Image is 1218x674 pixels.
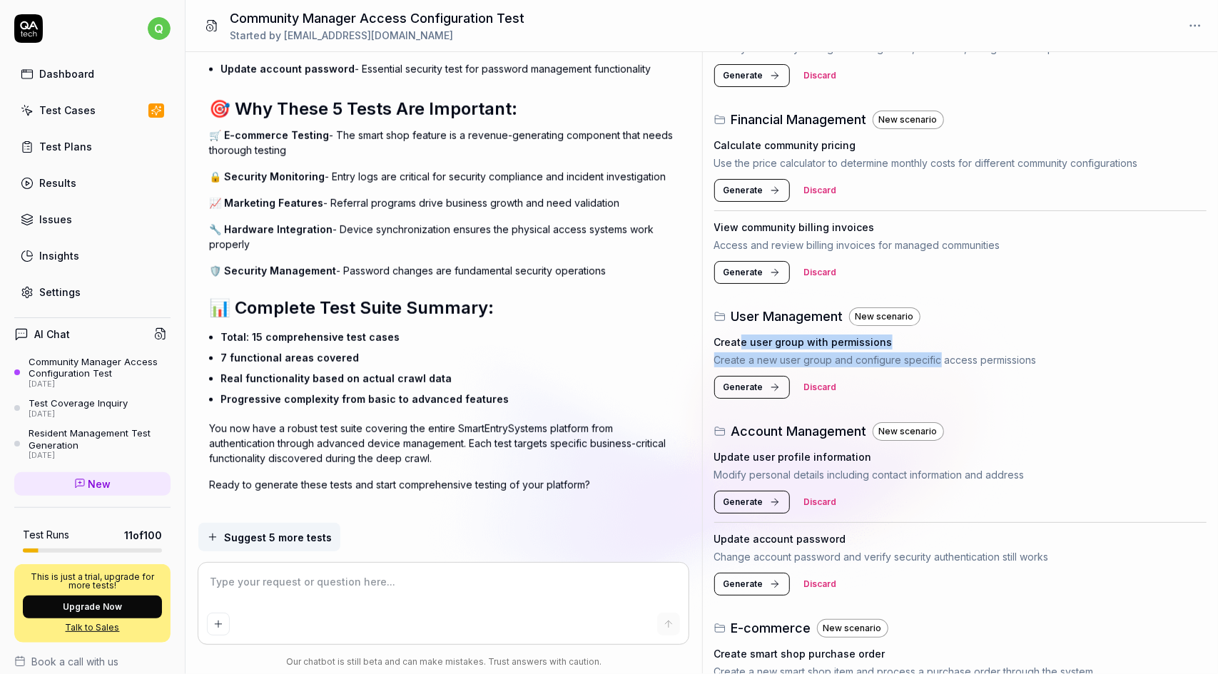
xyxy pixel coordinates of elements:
a: Settings [14,278,171,306]
p: Change account password and verify security authentication still works [714,549,1207,564]
a: Results [14,169,171,197]
p: Ready to generate these tests and start comprehensive testing of your platform? [209,477,678,492]
button: Generate [714,64,790,87]
button: Discard [796,179,846,202]
h3: Financial Management [731,110,867,129]
p: - Referral programs drive business growth and need validation [209,195,678,210]
span: Progressive complexity from basic to advanced features [220,393,509,405]
div: [DATE] [29,379,171,389]
h5: Test Runs [23,529,69,541]
a: Book a call with us [14,654,171,669]
p: - The smart shop feature is a revenue-generating component that needs thorough testing [209,128,678,158]
a: New [14,472,171,496]
span: Generate [724,578,763,591]
span: 🔧 Hardware Integration [209,223,333,235]
h3: User Management [731,307,843,326]
div: Results [39,175,76,190]
span: Total: 15 comprehensive test cases [220,331,400,343]
a: Resident Management Test Generation[DATE] [14,427,171,460]
p: - Entry logs are critical for security compliance and incident investigation [209,169,678,184]
h4: AI Chat [34,327,70,342]
span: New [88,476,111,491]
h4: Update account password [714,531,846,546]
button: q [148,14,171,43]
h4: Create smart shop purchase order [714,646,885,661]
p: This is just a trial, upgrade for more tests! [23,573,162,590]
a: Dashboard [14,60,171,88]
h4: View community billing invoices [714,220,875,235]
button: Discard [796,376,846,399]
h4: Create user group with permissions [714,335,893,349]
button: Generate [714,261,790,284]
h1: Community Manager Access Configuration Test [230,9,524,28]
a: Community Manager Access Configuration Test[DATE] [14,356,171,389]
span: Generate [724,496,763,509]
a: Test Plans [14,133,171,160]
span: 🛡️ Security Management [209,265,336,277]
div: New scenario [849,307,920,326]
h3: Account Management [731,422,867,441]
a: Insights [14,242,171,270]
p: - Password changes are fundamental security operations [209,263,678,278]
span: 🛒 E-commerce Testing [209,129,329,141]
button: Discard [796,261,846,284]
p: You now have a robust test suite covering the entire SmartEntrySystems platform from authenticati... [209,421,678,466]
div: Insights [39,248,79,263]
button: Generate [714,376,790,399]
p: Use the price calculator to determine monthly costs for different community configurations [714,155,1207,170]
div: New scenario [873,111,944,129]
div: Issues [39,212,72,227]
div: [DATE] [29,409,128,419]
button: Generate [714,573,790,596]
span: 📈 Marketing Features [209,197,323,209]
div: Resident Management Test Generation [29,427,171,451]
div: Our chatbot is still beta and can make mistakes. Trust answers with caution. [198,655,689,668]
button: Generate [714,179,790,202]
span: Suggest 5 more tests [224,530,332,545]
button: Discard [796,64,846,87]
span: 11 of 100 [124,528,162,543]
div: Test Plans [39,139,92,154]
button: Suggest 5 more tests [198,523,340,551]
p: Modify personal details including contact information and address [714,467,1207,482]
li: - Essential security test for password management functionality [220,58,678,79]
span: 📊 Complete Test Suite Summary: [209,297,494,318]
span: Generate [724,381,763,394]
span: Generate [724,266,763,279]
button: Add attachment [207,613,230,635]
span: 🔒 Security Monitoring [209,170,325,183]
span: 7 functional areas covered [220,352,359,364]
a: Issues [14,205,171,233]
button: Generate [714,491,790,514]
h4: Update user profile information [714,449,872,464]
span: Generate [724,184,763,197]
span: Generate [724,69,763,82]
span: Book a call with us [31,654,118,669]
div: New scenario [873,422,944,441]
p: - Device synchronization ensures the physical access systems work properly [209,222,678,252]
div: Dashboard [39,66,94,81]
button: Upgrade Now [23,596,162,618]
div: Started by [230,28,524,43]
h4: Calculate community pricing [714,138,856,153]
h3: E-commerce [731,618,811,638]
span: Update account password [220,63,355,75]
button: Discard [796,573,846,596]
span: 🎯 Why These 5 Tests Are Important: [209,98,517,119]
p: Create a new user group and configure specific access permissions [714,352,1207,367]
div: New scenario [817,619,888,638]
span: Real functionality based on actual crawl data [220,372,452,384]
div: Test Cases [39,103,96,118]
span: q [148,17,171,40]
div: Settings [39,285,81,300]
a: Test Coverage Inquiry[DATE] [14,397,171,419]
div: Community Manager Access Configuration Test [29,356,171,379]
p: Access and review billing invoices for managed communities [714,238,1207,252]
span: [EMAIL_ADDRESS][DOMAIN_NAME] [284,29,453,41]
div: Test Coverage Inquiry [29,397,128,409]
div: [DATE] [29,451,171,461]
a: Talk to Sales [23,621,162,634]
a: Test Cases [14,96,171,124]
button: Discard [796,491,846,514]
